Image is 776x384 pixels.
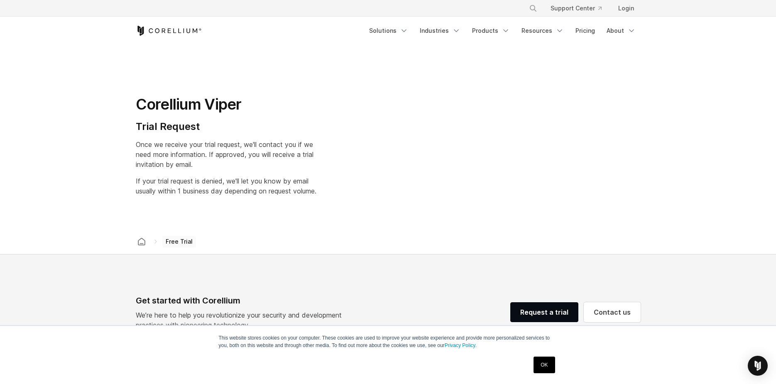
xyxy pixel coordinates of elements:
[445,342,477,348] a: Privacy Policy.
[517,23,569,38] a: Resources
[136,95,316,114] h1: Corellium Viper
[136,26,202,36] a: Corellium Home
[136,120,316,133] h4: Trial Request
[364,23,641,38] div: Navigation Menu
[415,23,465,38] a: Industries
[162,236,196,247] span: Free Trial
[584,302,641,322] a: Contact us
[602,23,641,38] a: About
[136,310,348,330] p: We’re here to help you revolutionize your security and development practices with pioneering tech...
[526,1,541,16] button: Search
[510,302,578,322] a: Request a trial
[467,23,515,38] a: Products
[136,177,316,195] span: If your trial request is denied, we'll let you know by email usually within 1 business day depend...
[748,356,768,376] div: Open Intercom Messenger
[134,236,149,247] a: Corellium home
[612,1,641,16] a: Login
[544,1,608,16] a: Support Center
[364,23,413,38] a: Solutions
[136,294,348,307] div: Get started with Corellium
[570,23,600,38] a: Pricing
[519,1,641,16] div: Navigation Menu
[534,357,555,373] a: OK
[136,140,313,169] span: Once we receive your trial request, we'll contact you if we need more information. If approved, y...
[219,334,558,349] p: This website stores cookies on your computer. These cookies are used to improve your website expe...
